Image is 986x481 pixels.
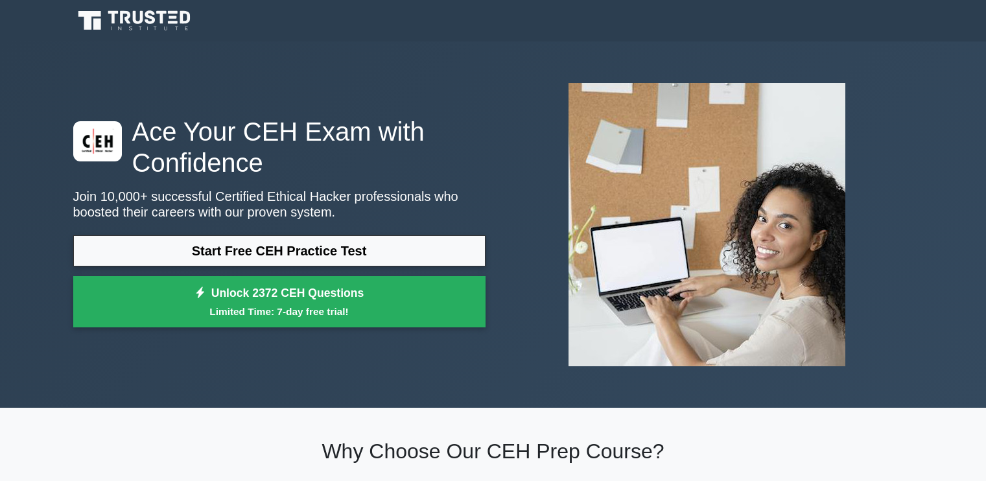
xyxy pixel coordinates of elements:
[73,439,913,463] h2: Why Choose Our CEH Prep Course?
[73,189,486,220] p: Join 10,000+ successful Certified Ethical Hacker professionals who boosted their careers with our...
[73,235,486,266] a: Start Free CEH Practice Test
[73,116,486,178] h1: Ace Your CEH Exam with Confidence
[89,304,469,319] small: Limited Time: 7-day free trial!
[73,276,486,328] a: Unlock 2372 CEH QuestionsLimited Time: 7-day free trial!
